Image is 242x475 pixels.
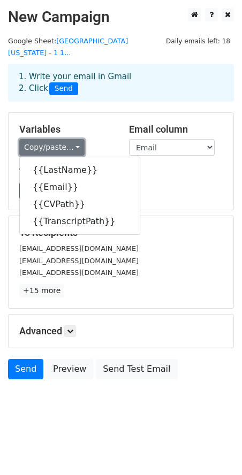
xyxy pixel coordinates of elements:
h5: Variables [19,124,113,135]
small: [EMAIL_ADDRESS][DOMAIN_NAME] [19,269,139,277]
a: {{TranscriptPath}} [20,213,140,230]
a: Daily emails left: 18 [162,37,234,45]
a: Send Test Email [96,359,177,379]
a: Send [8,359,43,379]
a: Copy/paste... [19,139,85,156]
small: [EMAIL_ADDRESS][DOMAIN_NAME] [19,257,139,265]
a: [GEOGRAPHIC_DATA][US_STATE] - 1 1... [8,37,128,57]
span: Daily emails left: 18 [162,35,234,47]
a: Preview [46,359,93,379]
a: {{LastName}} [20,162,140,179]
div: 1. Write your email in Gmail 2. Click [11,71,231,95]
a: {{Email}} [20,179,140,196]
h5: Email column [129,124,223,135]
span: Send [49,82,78,95]
small: Google Sheet: [8,37,128,57]
h2: New Campaign [8,8,234,26]
small: [EMAIL_ADDRESS][DOMAIN_NAME] [19,244,139,252]
iframe: Chat Widget [188,424,242,475]
a: {{CVPath}} [20,196,140,213]
a: +15 more [19,284,64,297]
h5: Advanced [19,325,223,337]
